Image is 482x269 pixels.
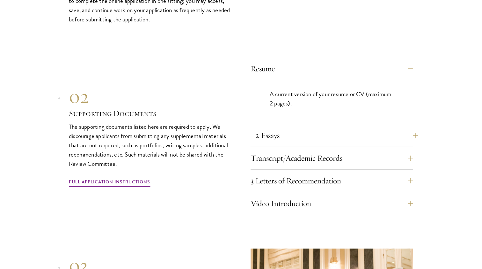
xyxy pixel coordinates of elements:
[69,178,150,188] a: Full Application Instructions
[69,108,231,119] h3: Supporting Documents
[270,89,394,108] p: A current version of your resume or CV (maximum 2 pages).
[251,61,413,76] button: Resume
[251,196,413,211] button: Video Introduction
[255,128,418,143] button: 2 Essays
[69,122,231,168] p: The supporting documents listed here are required to apply. We discourage applicants from submitt...
[251,173,413,188] button: 3 Letters of Recommendation
[251,150,413,166] button: Transcript/Academic Records
[69,85,231,108] div: 02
